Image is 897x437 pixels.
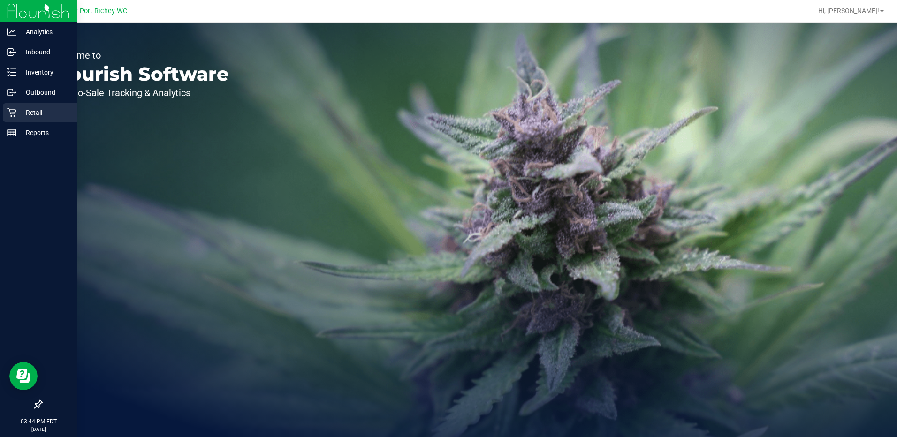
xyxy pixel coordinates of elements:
p: Flourish Software [51,65,229,83]
p: Reports [16,127,73,138]
p: Retail [16,107,73,118]
span: New Port Richey WC [64,7,127,15]
p: Analytics [16,26,73,38]
p: [DATE] [4,426,73,433]
inline-svg: Reports [7,128,16,137]
iframe: Resource center [9,362,38,390]
p: Inbound [16,46,73,58]
p: Seed-to-Sale Tracking & Analytics [51,88,229,98]
p: Welcome to [51,51,229,60]
span: Hi, [PERSON_NAME]! [818,7,879,15]
inline-svg: Retail [7,108,16,117]
p: 03:44 PM EDT [4,417,73,426]
inline-svg: Outbound [7,88,16,97]
inline-svg: Inbound [7,47,16,57]
p: Inventory [16,67,73,78]
inline-svg: Inventory [7,68,16,77]
p: Outbound [16,87,73,98]
inline-svg: Analytics [7,27,16,37]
